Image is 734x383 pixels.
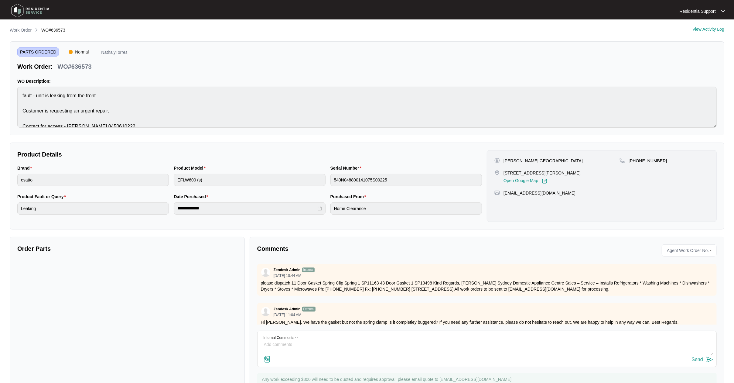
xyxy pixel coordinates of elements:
[17,165,34,171] label: Brand
[494,190,500,195] img: map-pin
[17,47,59,57] span: PARTS ORDERED
[680,8,716,14] p: Residentia Support
[17,194,68,200] label: Product Fault or Query
[504,190,575,196] p: [EMAIL_ADDRESS][DOMAIN_NAME]
[17,87,717,128] textarea: fault - unit is leaking from the front Customer is requesting an urgent repair. Contact for acces...
[261,319,713,331] p: Hi [PERSON_NAME], We have the gasket but not the spring clamp Is it completley buggered? If you n...
[174,194,210,200] label: Date Purchased
[504,170,582,176] p: [STREET_ADDRESS][PERSON_NAME],
[494,170,500,175] img: map-pin
[177,205,316,212] input: Date Purchased
[101,50,127,57] p: NathalyTorres
[10,27,32,33] p: Work Order
[692,357,703,362] div: Send
[264,336,294,340] p: Internal Comments
[721,10,725,13] img: dropdown arrow
[710,246,714,255] p: -
[274,274,315,278] p: [DATE] 10:44 AM
[330,174,482,186] input: Serial Number
[504,158,583,164] p: [PERSON_NAME][GEOGRAPHIC_DATA]
[57,62,91,71] p: WO#636573
[17,174,169,186] input: Brand
[17,202,169,215] input: Product Fault or Query
[494,158,500,163] img: user-pin
[274,313,316,317] p: [DATE] 11:04 AM
[17,62,53,71] p: Work Order:
[73,47,91,57] span: Normal
[302,307,316,312] p: External
[542,178,547,184] img: Link-External
[274,267,301,272] p: Zendesk Admin
[504,178,547,184] a: Open Google Map
[330,194,369,200] label: Purchased From
[17,244,237,253] p: Order Parts
[692,27,724,34] div: View Activity Log
[330,165,364,171] label: Serial Number
[174,174,325,186] input: Product Model
[261,280,713,292] p: please dispatch 11 Door Gasket Spring Clip Spring 1 SP11163 43 Door Gasket 1 SP13498 Kind Regards...
[330,202,482,215] input: Purchased From
[17,150,482,159] p: Product Details
[261,268,270,277] img: user.svg
[692,356,713,364] button: Send
[41,28,65,33] span: WO#636573
[34,27,39,32] img: chevron-right
[620,158,625,163] img: map-pin
[302,267,315,272] p: Internal
[262,376,714,382] p: Any work exceeding $300 will need to be quoted and requires approval, please email quote to [EMAI...
[706,356,713,363] img: send-icon.svg
[264,356,271,363] img: file-attachment-doc.svg
[9,2,52,20] img: residentia service logo
[257,244,483,253] p: Comments
[274,307,301,312] p: Zendesk Admin
[629,158,667,164] p: [PHONE_NUMBER]
[17,78,717,84] p: WO Description:
[69,50,73,54] img: Vercel Logo
[174,165,208,171] label: Product Model
[664,246,709,255] span: Agent Work Order No.
[261,307,270,316] img: user.svg
[9,27,33,34] a: Work Order
[294,336,299,340] img: Dropdown-Icon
